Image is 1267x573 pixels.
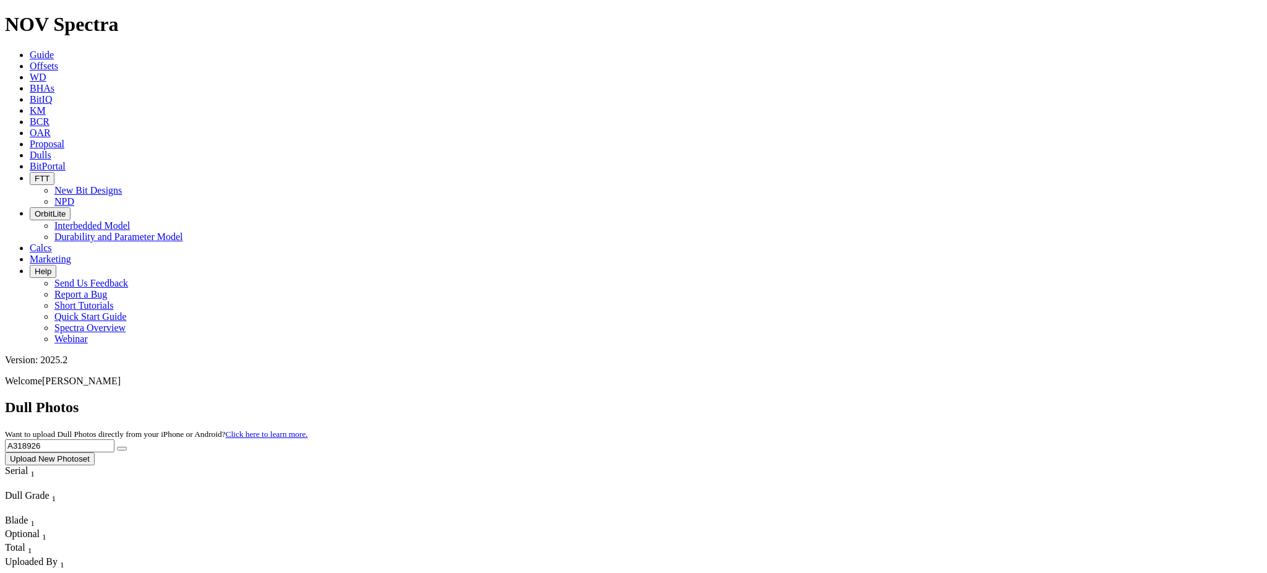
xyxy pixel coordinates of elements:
[52,494,56,503] sub: 1
[5,556,58,567] span: Uploaded By
[5,452,95,465] button: Upload New Photoset
[60,556,64,567] span: Sort None
[5,465,58,479] div: Serial Sort None
[5,490,92,515] div: Sort None
[30,161,66,171] a: BitPortal
[5,399,1262,416] h2: Dull Photos
[5,515,48,528] div: Sort None
[5,528,48,542] div: Optional Sort None
[54,289,107,299] a: Report a Bug
[42,376,121,386] span: [PERSON_NAME]
[30,465,35,476] span: Sort None
[5,528,48,542] div: Sort None
[30,61,58,71] a: Offsets
[5,490,92,504] div: Dull Grade Sort None
[28,542,32,553] span: Sort None
[30,50,54,60] a: Guide
[30,254,71,264] a: Marketing
[54,322,126,333] a: Spectra Overview
[54,334,88,344] a: Webinar
[54,311,126,322] a: Quick Start Guide
[52,490,56,501] span: Sort None
[5,13,1262,36] h1: NOV Spectra
[30,172,54,185] button: FTT
[30,150,51,160] a: Dulls
[54,300,114,311] a: Short Tutorials
[42,528,46,539] span: Sort None
[30,83,54,93] a: BHAs
[5,528,40,539] span: Optional
[30,72,46,82] a: WD
[5,542,25,553] span: Total
[30,105,46,116] a: KM
[30,139,64,149] a: Proposal
[54,185,122,196] a: New Bit Designs
[30,519,35,528] sub: 1
[30,94,52,105] a: BitIQ
[35,209,66,218] span: OrbitLite
[30,127,51,138] a: OAR
[5,556,138,570] div: Uploaded By Sort None
[30,469,35,478] sub: 1
[226,429,308,439] a: Click here to learn more.
[54,220,130,231] a: Interbedded Model
[5,355,1262,366] div: Version: 2025.2
[5,542,48,556] div: Sort None
[54,231,183,242] a: Durability and Parameter Model
[5,504,92,515] div: Column Menu
[5,542,48,556] div: Total Sort None
[30,243,52,253] a: Calcs
[42,532,46,541] sub: 1
[5,465,28,476] span: Serial
[54,196,74,207] a: NPD
[5,515,28,525] span: Blade
[5,429,307,439] small: Want to upload Dull Photos directly from your iPhone or Android?
[28,546,32,556] sub: 1
[35,174,49,183] span: FTT
[30,207,71,220] button: OrbitLite
[30,116,49,127] a: BCR
[30,515,35,525] span: Sort None
[5,515,48,528] div: Blade Sort None
[5,479,58,490] div: Column Menu
[60,560,64,569] sub: 1
[5,439,114,452] input: Search Serial Number
[5,490,49,501] span: Dull Grade
[30,265,56,278] button: Help
[35,267,51,276] span: Help
[5,465,58,490] div: Sort None
[54,278,128,288] a: Send Us Feedback
[5,376,1262,387] p: Welcome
